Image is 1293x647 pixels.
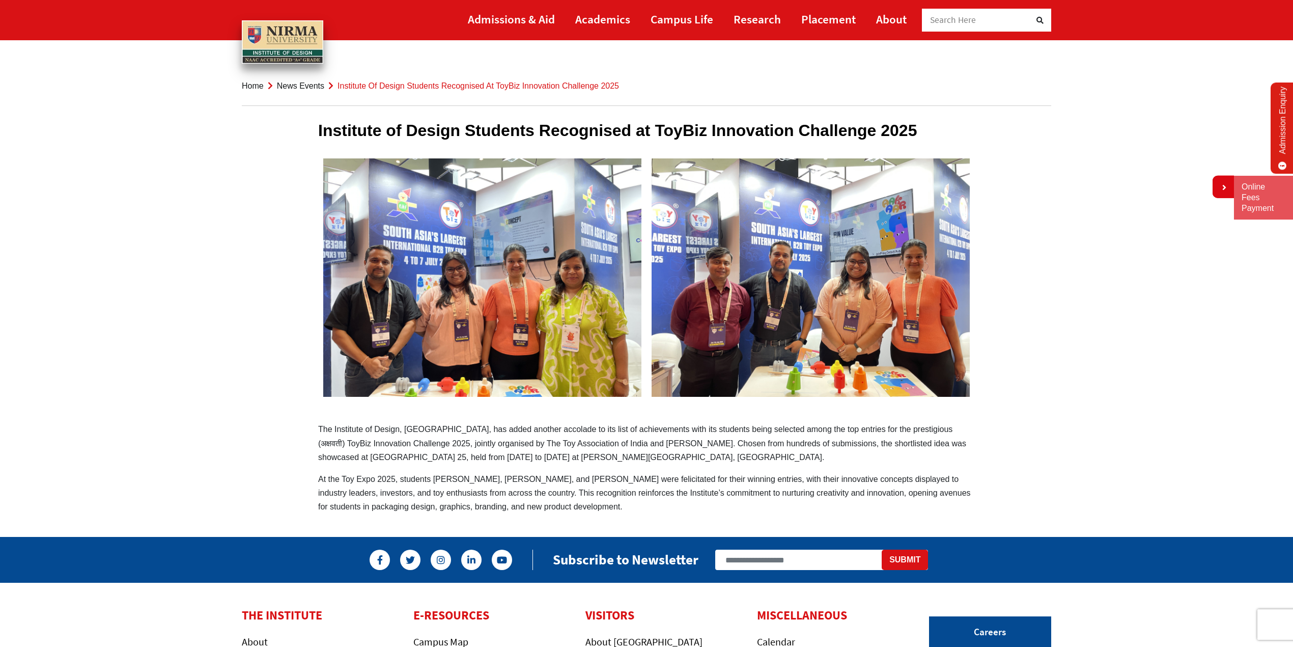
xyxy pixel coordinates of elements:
[801,8,856,31] a: Placement
[734,8,781,31] a: Research
[318,472,975,514] p: At the Toy Expo 2025, students [PERSON_NAME], [PERSON_NAME], and [PERSON_NAME] were felicitated f...
[553,551,698,568] h2: Subscribe to Newsletter
[876,8,907,31] a: About
[651,8,713,31] a: Campus Life
[929,616,1051,647] a: Careers
[930,14,976,25] span: Search Here
[882,550,928,570] button: Submit
[575,8,630,31] a: Academics
[318,121,975,140] h1: Institute of Design Students Recognised at ToyBiz Innovation Challenge 2025
[318,422,975,464] p: The Institute of Design, [GEOGRAPHIC_DATA], has added another accolade to its list of achievement...
[646,153,975,402] img: IMG_2281-scaled
[468,8,555,31] a: Admissions & Aid
[338,82,619,90] span: Institute of Design Students Recognised at ToyBiz Innovation Challenge 2025
[318,153,646,402] img: IMG_2280-scaled
[277,82,324,90] a: News Events
[242,66,1051,106] nav: breadcrumb
[242,20,323,64] img: main_logo
[242,82,264,90] a: Home
[1242,182,1285,213] a: Online Fees Payment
